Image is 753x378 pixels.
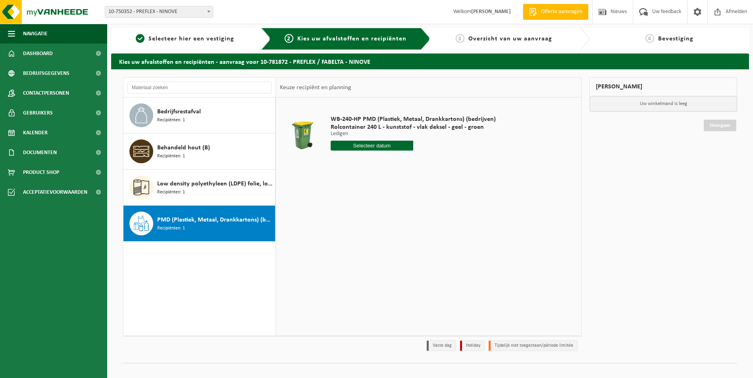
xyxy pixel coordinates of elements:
[123,97,275,134] button: Bedrijfsrestafval Recipiënten: 1
[590,96,737,111] p: Uw winkelmand is leeg
[23,123,48,143] span: Kalender
[704,120,736,131] a: Doorgaan
[127,82,272,94] input: Materiaal zoeken
[539,8,584,16] span: Offerte aanvragen
[23,143,57,162] span: Documenten
[105,6,213,18] span: 10-750352 - PREFLEX - NINOVE
[111,53,749,69] h2: Kies uw afvalstoffen en recipiënten - aanvraag voor 10-781872 - PREFLEX / FABELTA - NINOVE
[331,123,496,131] span: Rolcontainer 240 L - kunststof - vlak deksel - geel - groen
[115,34,255,44] a: 1Selecteer hier een vestiging
[123,170,275,206] button: Low density polyethyleen (LDPE) folie, los, gekleurd Recipiënten: 1
[297,36,406,42] span: Kies uw afvalstoffen en recipiënten
[285,34,293,43] span: 2
[23,24,48,44] span: Navigatie
[23,83,69,103] span: Contactpersonen
[157,225,185,232] span: Recipiënten: 1
[136,34,144,43] span: 1
[157,189,185,196] span: Recipiënten: 1
[460,340,485,351] li: Holiday
[105,6,213,17] span: 10-750352 - PREFLEX - NINOVE
[23,44,53,63] span: Dashboard
[157,143,210,153] span: Behandeld hout (B)
[123,206,275,241] button: PMD (Plastiek, Metaal, Drankkartons) (bedrijven) Recipiënten: 1
[658,36,693,42] span: Bevestiging
[23,162,59,182] span: Product Shop
[157,179,273,189] span: Low density polyethyleen (LDPE) folie, los, gekleurd
[157,116,185,124] span: Recipiënten: 1
[471,9,511,15] strong: [PERSON_NAME]
[123,134,275,170] button: Behandeld hout (B) Recipiënten: 1
[331,131,496,137] p: Ledigen
[489,340,578,351] li: Tijdelijk niet toegestaan/période limitée
[148,36,234,42] span: Selecteer hier een vestiging
[157,107,201,116] span: Bedrijfsrestafval
[523,4,588,20] a: Offerte aanvragen
[23,103,53,123] span: Gebruikers
[331,141,413,151] input: Selecteer datum
[157,153,185,160] span: Recipiënten: 1
[23,182,87,202] span: Acceptatievoorwaarden
[23,63,69,83] span: Bedrijfsgegevens
[468,36,552,42] span: Overzicht van uw aanvraag
[456,34,464,43] span: 3
[276,78,355,97] div: Keuze recipiënt en planning
[427,340,456,351] li: Vaste dag
[331,115,496,123] span: WB-240-HP PMD (Plastiek, Metaal, Drankkartons) (bedrijven)
[589,77,737,96] div: [PERSON_NAME]
[157,215,273,225] span: PMD (Plastiek, Metaal, Drankkartons) (bedrijven)
[645,34,654,43] span: 4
